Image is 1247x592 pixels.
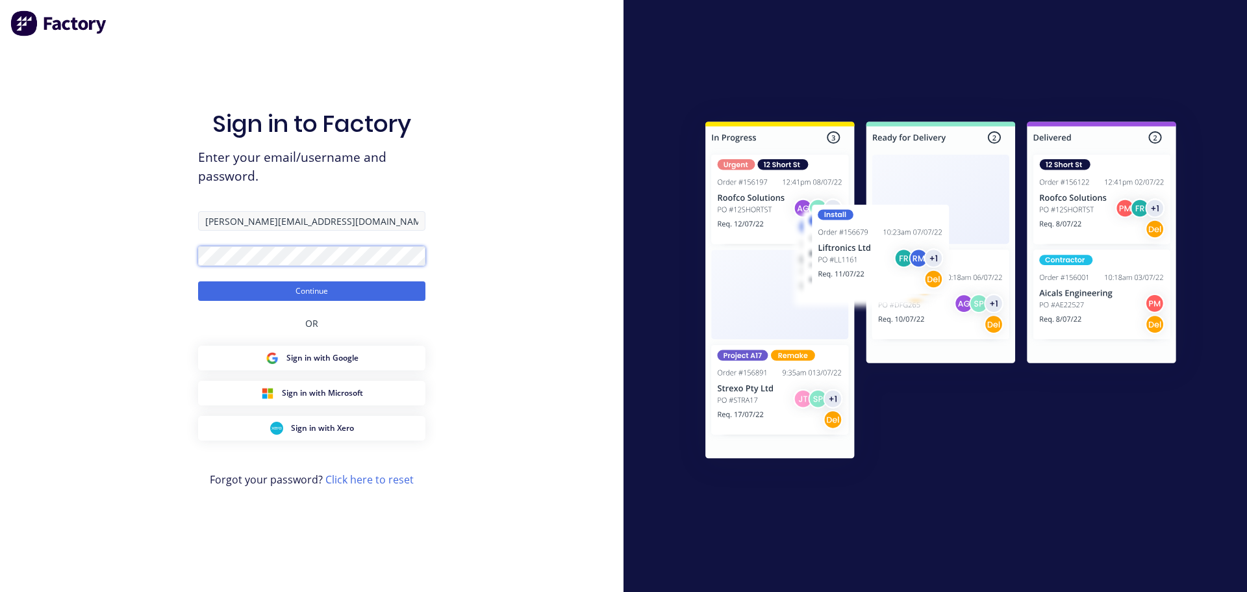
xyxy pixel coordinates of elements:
[198,381,425,405] button: Microsoft Sign inSign in with Microsoft
[198,211,425,231] input: Email/Username
[266,352,279,365] img: Google Sign in
[198,281,425,301] button: Continue
[10,10,108,36] img: Factory
[212,110,411,138] h1: Sign in to Factory
[198,346,425,370] button: Google Sign inSign in with Google
[291,422,354,434] span: Sign in with Xero
[198,148,425,186] span: Enter your email/username and password.
[305,301,318,346] div: OR
[677,96,1205,489] img: Sign in
[282,387,363,399] span: Sign in with Microsoft
[261,387,274,400] img: Microsoft Sign in
[325,472,414,487] a: Click here to reset
[198,416,425,441] button: Xero Sign inSign in with Xero
[270,422,283,435] img: Xero Sign in
[210,472,414,487] span: Forgot your password?
[286,352,359,364] span: Sign in with Google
